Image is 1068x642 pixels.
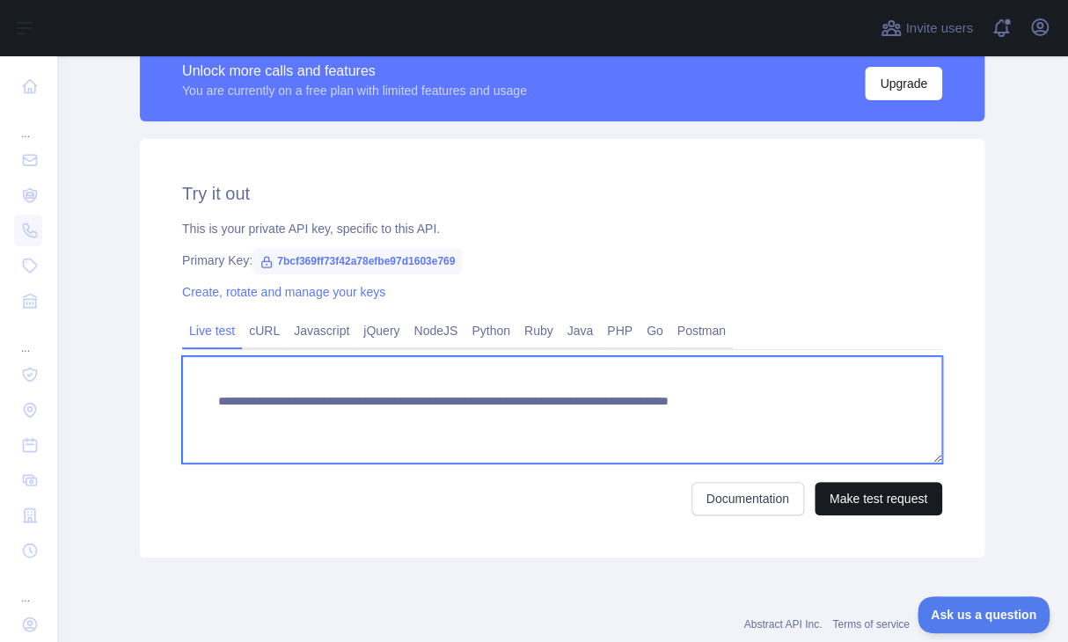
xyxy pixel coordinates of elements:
[182,252,942,269] div: Primary Key:
[182,61,527,82] div: Unlock more calls and features
[832,618,909,631] a: Terms of service
[182,181,942,206] h2: Try it out
[252,248,462,274] span: 7bcf369ff73f42a78efbe97d1603e769
[670,317,733,345] a: Postman
[517,317,560,345] a: Ruby
[744,618,823,631] a: Abstract API Inc.
[356,317,406,345] a: jQuery
[182,220,942,237] div: This is your private API key, specific to this API.
[14,320,42,355] div: ...
[600,317,640,345] a: PHP
[182,317,242,345] a: Live test
[918,596,1050,633] iframe: Toggle Customer Support
[560,317,601,345] a: Java
[406,317,465,345] a: NodeJS
[465,317,517,345] a: Python
[14,570,42,605] div: ...
[640,317,670,345] a: Go
[182,285,385,299] a: Create, rotate and manage your keys
[182,82,527,99] div: You are currently on a free plan with limited features and usage
[905,18,973,39] span: Invite users
[691,482,804,515] a: Documentation
[287,317,356,345] a: Javascript
[14,106,42,141] div: ...
[877,14,977,42] button: Invite users
[242,317,287,345] a: cURL
[865,67,942,100] button: Upgrade
[815,482,942,515] button: Make test request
